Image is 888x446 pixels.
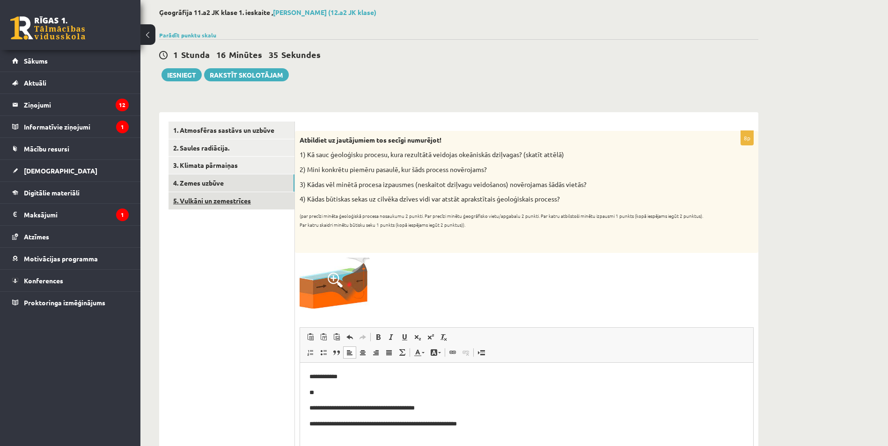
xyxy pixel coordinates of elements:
[216,49,226,60] span: 16
[398,331,411,343] a: Underline (Ctrl+U)
[204,68,289,81] a: Rakstīt skolotājam
[300,180,707,189] p: 3) Kādas vēl minētā procesa izpausmes (neskaitot dziļvagu veidošanos) novērojamas šādās vietās?
[159,8,758,16] h2: Ģeogrāfija 11.a2 JK klase 1. ieskaite ,
[181,49,210,60] span: Stunda
[24,204,129,225] legend: Maksājumi
[173,49,178,60] span: 1
[300,165,707,174] p: 2) Mini konkrētu piemēru pasaulē, kur šāds process novērojams?
[12,94,129,115] a: Ziņojumi12
[269,49,278,60] span: 35
[12,226,129,247] a: Atzīmes
[304,331,317,343] a: Paste (Ctrl+V)
[304,346,317,359] a: Insert/Remove Numbered List
[372,331,385,343] a: Bold (Ctrl+B)
[169,192,294,209] a: 5. Vulkāni un zemestrīces
[24,79,46,87] span: Aktuāli
[12,50,129,72] a: Sākums
[169,157,294,174] a: 3. Klimata pārmaiņas
[159,31,216,39] a: Parādīt punktu skalu
[169,122,294,139] a: 1. Atmosfēras sastāvs un uzbūve
[300,136,441,144] strong: Atbildiet uz jautājumiem tos secīgi numurējot!
[12,138,129,159] a: Mācību resursi
[169,139,294,157] a: 2. Saules radiācija.
[24,116,129,137] legend: Informatīvie ziņojumi
[12,160,129,181] a: [DEMOGRAPHIC_DATA]
[24,166,97,175] span: [DEMOGRAPHIC_DATA]
[24,57,48,65] span: Sākums
[12,204,129,225] a: Maksājumi1
[300,194,707,204] p: 4) Kādas būtiskas sekas uz cilvēka dzīves vidi var atstāt aprakstītais ģeoloģiskais process?
[24,276,63,285] span: Konferences
[229,49,262,60] span: Minūtes
[317,331,330,343] a: Paste as plain text (Ctrl+Shift+V)
[24,232,49,241] span: Atzīmes
[330,346,343,359] a: Block Quote
[116,209,129,221] i: 1
[356,331,369,343] a: Redo (Ctrl+Y)
[343,331,356,343] a: Undo (Ctrl+Z)
[24,254,98,263] span: Motivācijas programma
[356,346,369,359] a: Center
[385,331,398,343] a: Italic (Ctrl+I)
[437,331,450,343] a: Remove Format
[411,331,424,343] a: Subscript
[12,182,129,203] a: Digitālie materiāli
[12,292,129,313] a: Proktoringa izmēģinājums
[411,346,427,359] a: Text Color
[24,144,69,153] span: Mācību resursi
[116,121,129,133] i: 1
[281,49,321,60] span: Sekundes
[24,298,105,307] span: Proktoringa izmēģinājums
[343,346,356,359] a: Align Left
[24,94,129,115] legend: Ziņojumi
[12,116,129,137] a: Informatīvie ziņojumi1
[10,16,85,40] a: Rīgas 1. Tālmācības vidusskola
[330,331,343,343] a: Paste from Word
[300,258,370,309] img: zx1.png
[300,212,703,229] sub: (par precīzi minēta ģeoloģiskā procesa nosaukumu 2 punkti. Par precīzi minētu ģeogrāfisko vietu/a...
[446,346,459,359] a: Link (Ctrl+K)
[12,270,129,291] a: Konferences
[116,99,129,111] i: 12
[12,72,129,94] a: Aktuāli
[427,346,444,359] a: Background Color
[161,68,202,81] button: Iesniegt
[369,346,382,359] a: Align Right
[273,8,376,16] a: [PERSON_NAME] (12.a2 JK klase)
[382,346,396,359] a: Justify
[317,346,330,359] a: Insert/Remove Bulleted List
[741,130,754,145] p: 8p
[300,150,707,159] p: 1) Kā sauc ģeoloģisku procesu, kura rezultātā veidojas okeāniskās dziļvagas? (skatīt attēlā)
[459,346,472,359] a: Unlink
[12,248,129,269] a: Motivācijas programma
[24,188,80,197] span: Digitālie materiāli
[169,174,294,192] a: 4. Zemes uzbūve
[424,331,437,343] a: Superscript
[396,346,409,359] a: Math
[475,346,488,359] a: Insert Page Break for Printing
